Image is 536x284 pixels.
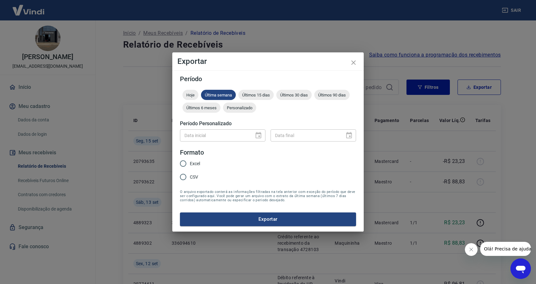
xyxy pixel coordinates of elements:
button: Exportar [180,212,356,226]
h5: Período Personalizado [180,120,356,127]
span: Últimos 90 dias [314,93,350,97]
input: DD/MM/YYYY [180,129,249,141]
span: Últimos 30 dias [276,93,312,97]
span: Últimos 6 meses [182,105,220,110]
div: Hoje [182,90,198,100]
span: Personalizado [223,105,256,110]
span: CSV [190,174,198,180]
div: Personalizado [223,103,256,113]
span: Hoje [182,93,198,97]
span: Últimos 15 dias [238,93,274,97]
div: Últimos 6 meses [182,103,220,113]
span: Excel [190,160,200,167]
div: Últimos 15 dias [238,90,274,100]
input: DD/MM/YYYY [271,129,340,141]
legend: Formato [180,148,204,157]
div: Últimos 30 dias [276,90,312,100]
iframe: Mensagem da empresa [480,242,531,256]
iframe: Fechar mensagem [465,243,478,256]
div: Última semana [201,90,236,100]
span: Última semana [201,93,236,97]
div: Últimos 90 dias [314,90,350,100]
span: O arquivo exportado conterá as informações filtradas na tela anterior com exceção do período que ... [180,190,356,202]
h4: Exportar [177,58,359,65]
button: close [346,55,361,70]
h5: Período [180,76,356,82]
iframe: Botão para abrir a janela de mensagens [510,258,531,279]
span: Olá! Precisa de ajuda? [4,4,54,10]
